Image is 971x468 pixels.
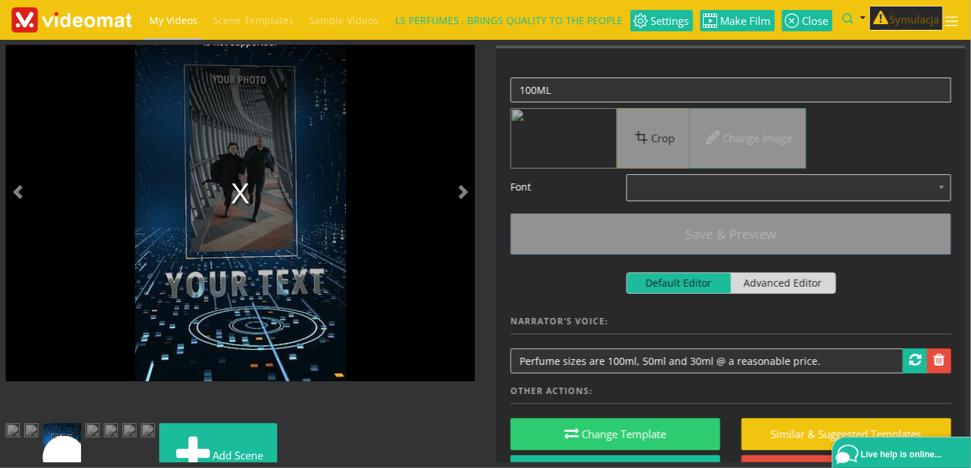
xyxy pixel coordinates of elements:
[836,441,971,468] a: Live help is online...
[510,213,951,255] button: Save & Preview
[309,14,378,27] span: Sample Videos
[861,450,942,459] span: Live help is online...
[648,16,690,26] span: Settings
[510,317,951,334] h4: Narrator's Voice:
[213,14,294,27] span: Scene Templates
[617,108,689,169] button: Crop
[510,78,951,102] textarea: 100ML
[395,1,631,41] li: LS PERFUMES , BRINGS QUALITY TO THE PEOPLE
[510,349,903,373] input: Enter text to be read during scene playback
[689,108,806,169] button: Change image
[782,10,832,31] a: Close
[641,179,911,196] span: Noto Sans All Languages
[627,273,731,293] span: Default Editor
[869,6,943,31] button: Symulacja
[800,16,829,26] span: Close
[11,7,132,33] img: Theme-Logo
[6,6,475,381] div: Modal Window
[510,386,951,404] h4: Other actions:
[510,418,720,450] button: Change Template
[641,182,653,193] img: index.php
[500,174,616,201] label: Font
[700,10,775,31] a: Make Film
[731,273,835,293] span: Advanced Editor
[631,10,693,31] a: Settings
[6,6,475,381] div: The media could not be loaded, either because the server or network failed or because the format ...
[510,108,617,169] img: index.php
[149,14,198,27] span: My Videos
[718,16,771,26] span: Make Film
[6,6,475,381] div: Video Player
[741,418,951,450] button: similar & suggested templates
